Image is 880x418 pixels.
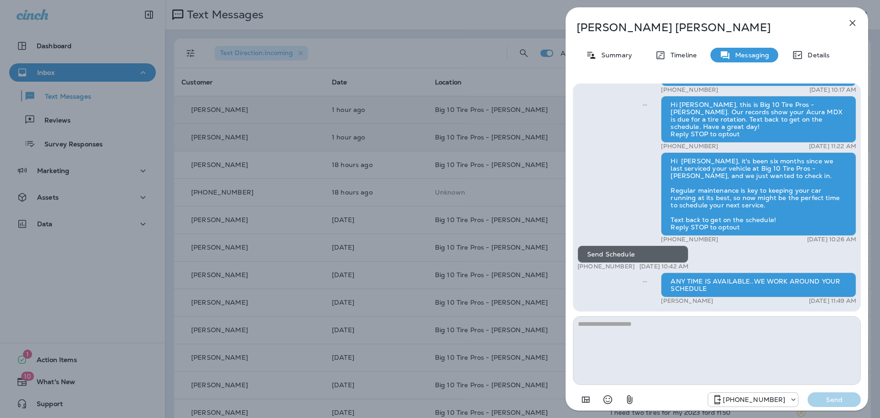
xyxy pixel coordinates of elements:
[803,51,830,59] p: Details
[661,96,856,143] div: Hi [PERSON_NAME], this is Big 10 Tire Pros - [PERSON_NAME]. Our records show your Acura MDX is du...
[639,263,688,270] p: [DATE] 10:42 AM
[599,390,617,409] button: Select an emoji
[661,236,718,243] p: [PHONE_NUMBER]
[809,143,856,150] p: [DATE] 11:22 AM
[708,394,798,405] div: +1 (601) 808-4206
[666,51,697,59] p: Timeline
[577,245,688,263] div: Send Schedule
[809,86,856,94] p: [DATE] 10:17 AM
[807,236,856,243] p: [DATE] 10:26 AM
[643,100,647,108] span: Sent
[731,51,769,59] p: Messaging
[577,263,635,270] p: [PHONE_NUMBER]
[577,390,595,409] button: Add in a premade template
[577,21,827,34] p: [PERSON_NAME] [PERSON_NAME]
[643,277,647,285] span: Sent
[661,86,718,94] p: [PHONE_NUMBER]
[661,152,856,236] div: Hi [PERSON_NAME], it's been six months since we last serviced your vehicle at Big 10 Tire Pros - ...
[661,273,856,297] div: ANY TIME IS AVAILABLE..WE WORK AROUND YOUR SCHEDULE
[809,297,856,305] p: [DATE] 11:49 AM
[723,396,785,403] p: [PHONE_NUMBER]
[661,297,713,305] p: [PERSON_NAME]
[661,143,718,150] p: [PHONE_NUMBER]
[597,51,632,59] p: Summary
